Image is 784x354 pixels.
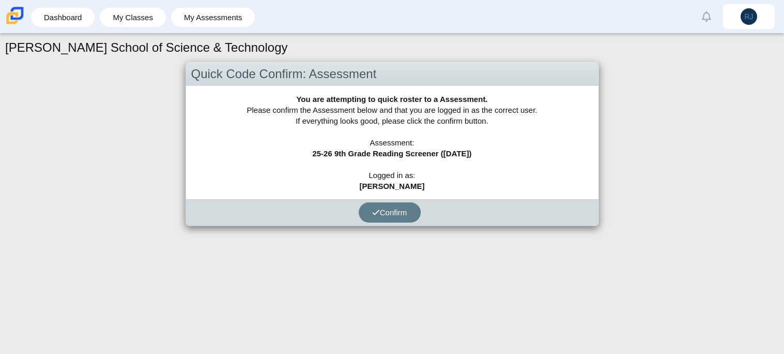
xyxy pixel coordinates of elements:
[4,19,26,28] a: Carmen School of Science & Technology
[176,8,250,27] a: My Assessments
[5,39,288,56] h1: [PERSON_NAME] School of Science & Technology
[359,202,421,223] button: Confirm
[312,149,471,158] b: 25-26 9th Grade Reading Screener ([DATE])
[723,4,775,29] a: RJ
[105,8,161,27] a: My Classes
[372,208,407,217] span: Confirm
[296,95,487,104] b: You are attempting to quick roster to a Assessment.
[695,5,718,28] a: Alerts
[186,86,598,199] div: Please confirm the Assessment below and that you are logged in as the correct user. If everything...
[360,182,425,190] b: [PERSON_NAME]
[36,8,89,27] a: Dashboard
[4,5,26,26] img: Carmen School of Science & Technology
[186,62,598,86] div: Quick Code Confirm: Assessment
[744,13,753,20] span: RJ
